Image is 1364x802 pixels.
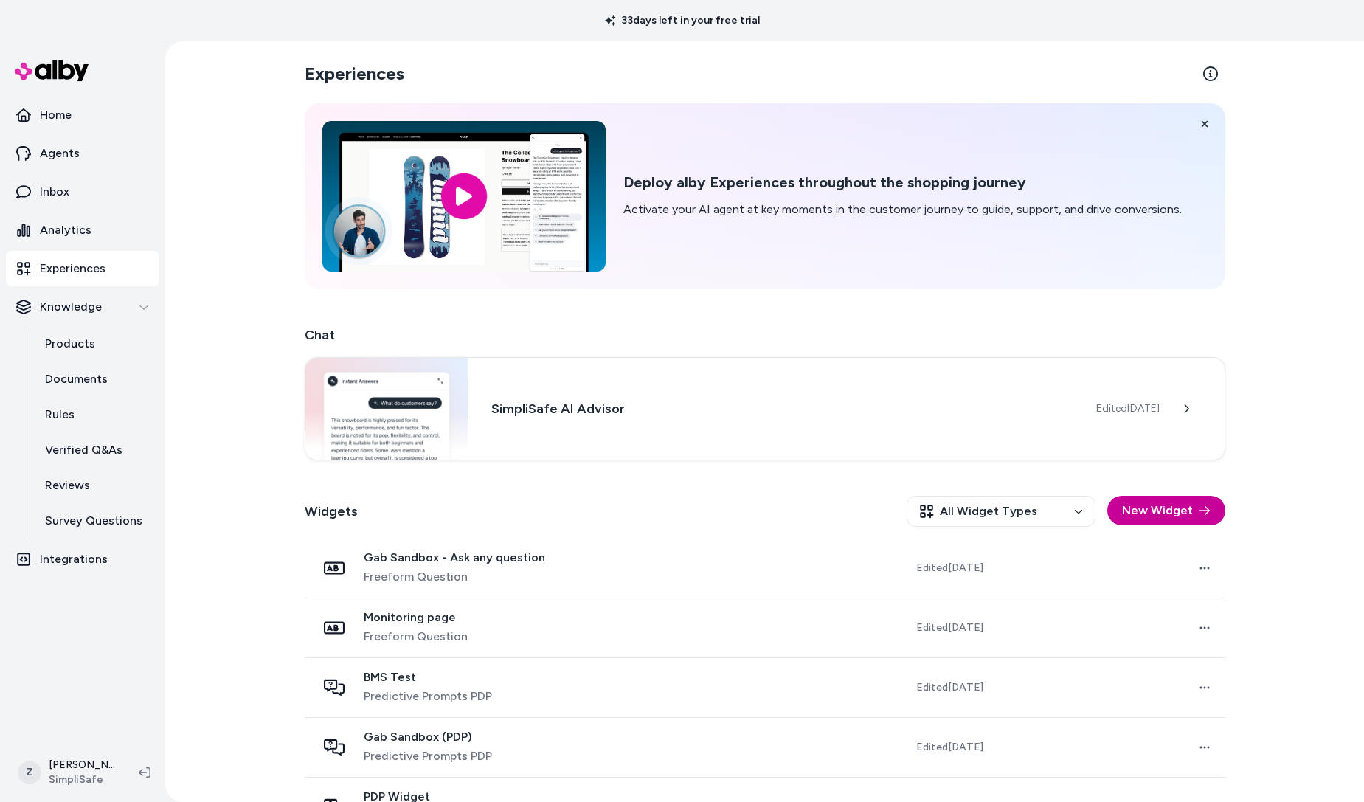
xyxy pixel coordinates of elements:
h2: Experiences [305,62,404,86]
p: Documents [45,370,108,388]
a: Experiences [6,251,159,286]
a: Inbox [6,174,159,210]
a: Survey Questions [30,503,159,539]
span: Edited [DATE] [1096,401,1160,416]
h3: SimpliSafe AI Advisor [491,398,1072,419]
button: Knowledge [6,289,159,325]
p: [PERSON_NAME] [49,758,115,772]
span: Edited [DATE] [916,561,983,575]
span: Z [18,761,41,784]
a: Analytics [6,212,159,248]
span: Predictive Prompts PDP [364,747,492,765]
span: BMS Test [364,670,492,685]
img: Chat widget [305,358,468,460]
span: Gab Sandbox - Ask any question [364,550,545,565]
a: Documents [30,362,159,397]
p: Analytics [40,221,91,239]
a: Rules [30,397,159,432]
a: Agents [6,136,159,171]
span: Edited [DATE] [916,620,983,635]
h2: Deploy alby Experiences throughout the shopping journey [623,173,1182,192]
p: 33 days left in your free trial [596,13,769,28]
p: Survey Questions [45,512,142,530]
p: Agents [40,145,80,162]
a: Chat widgetSimpliSafe AI AdvisorEdited[DATE] [305,357,1225,460]
span: Edited [DATE] [916,680,983,695]
button: New Widget [1107,496,1225,525]
span: Freeform Question [364,628,468,646]
p: Products [45,335,95,353]
a: Verified Q&As [30,432,159,468]
p: Integrations [40,550,108,568]
span: Predictive Prompts PDP [364,688,492,705]
button: All Widget Types [907,496,1095,527]
p: Activate your AI agent at key moments in the customer journey to guide, support, and drive conver... [623,201,1182,218]
a: Home [6,97,159,133]
p: Verified Q&As [45,441,122,459]
p: Inbox [40,183,69,201]
h2: Chat [305,325,1225,345]
button: Z[PERSON_NAME]SimpliSafe [9,749,127,796]
a: Integrations [6,542,159,577]
p: Knowledge [40,298,102,316]
span: SimpliSafe [49,772,115,787]
img: alby Logo [15,60,89,81]
p: Rules [45,406,75,424]
a: Reviews [30,468,159,503]
span: Gab Sandbox (PDP) [364,730,492,744]
p: Home [40,106,72,124]
p: Experiences [40,260,105,277]
h2: Widgets [305,501,358,522]
span: Freeform Question [364,568,545,586]
a: Products [30,326,159,362]
span: Edited [DATE] [916,740,983,755]
p: Reviews [45,477,90,494]
span: Monitoring page [364,610,468,625]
